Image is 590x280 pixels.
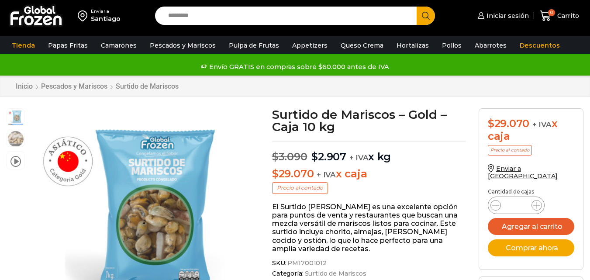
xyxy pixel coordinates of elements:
[438,37,466,54] a: Pollos
[15,82,33,90] a: Inicio
[392,37,433,54] a: Hortalizas
[417,7,435,25] button: Search button
[311,150,318,163] span: $
[317,170,336,179] span: + IVA
[349,153,369,162] span: + IVA
[336,37,388,54] a: Queso Crema
[272,167,314,180] bdi: 29.070
[286,259,327,267] span: PM17001012
[91,8,121,14] div: Enviar a
[272,259,466,267] span: SKU:
[488,165,558,180] a: Enviar a [GEOGRAPHIC_DATA]
[484,11,529,20] span: Iniciar sesión
[272,168,466,180] p: x caja
[532,120,552,129] span: + IVA
[311,150,346,163] bdi: 2.907
[272,167,279,180] span: $
[555,11,579,20] span: Carrito
[488,117,529,130] bdi: 29.070
[288,37,332,54] a: Appetizers
[78,8,91,23] img: address-field-icon.svg
[548,9,555,16] span: 0
[508,199,524,211] input: Product quantity
[145,37,220,54] a: Pescados y Mariscos
[272,150,307,163] bdi: 3.090
[272,182,328,194] p: Precio al contado
[470,37,511,54] a: Abarrotes
[488,117,494,130] span: $
[488,145,532,156] p: Precio al contado
[538,6,581,26] a: 0 Carrito
[304,270,366,277] a: Surtido de Mariscos
[15,82,179,90] nav: Breadcrumb
[272,108,466,133] h1: Surtido de Mariscos – Gold – Caja 10 kg
[272,270,466,277] span: Categoría:
[97,37,141,54] a: Camarones
[7,37,39,54] a: Tienda
[488,189,574,195] p: Cantidad de cajas
[272,150,279,163] span: $
[515,37,564,54] a: Descuentos
[488,239,574,256] button: Comprar ahora
[41,82,108,90] a: Pescados y Mariscos
[476,7,529,24] a: Iniciar sesión
[224,37,283,54] a: Pulpa de Frutas
[488,218,574,235] button: Agregar al carrito
[7,109,24,126] span: surtido-gold
[115,82,179,90] a: Surtido de Mariscos
[7,130,24,148] span: surtido de marisco gold
[44,37,92,54] a: Papas Fritas
[488,118,574,143] div: x caja
[272,203,466,253] p: El Surtido [PERSON_NAME] es una excelente opción para puntos de venta y restaurantes que buscan u...
[91,14,121,23] div: Santiago
[272,142,466,163] p: x kg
